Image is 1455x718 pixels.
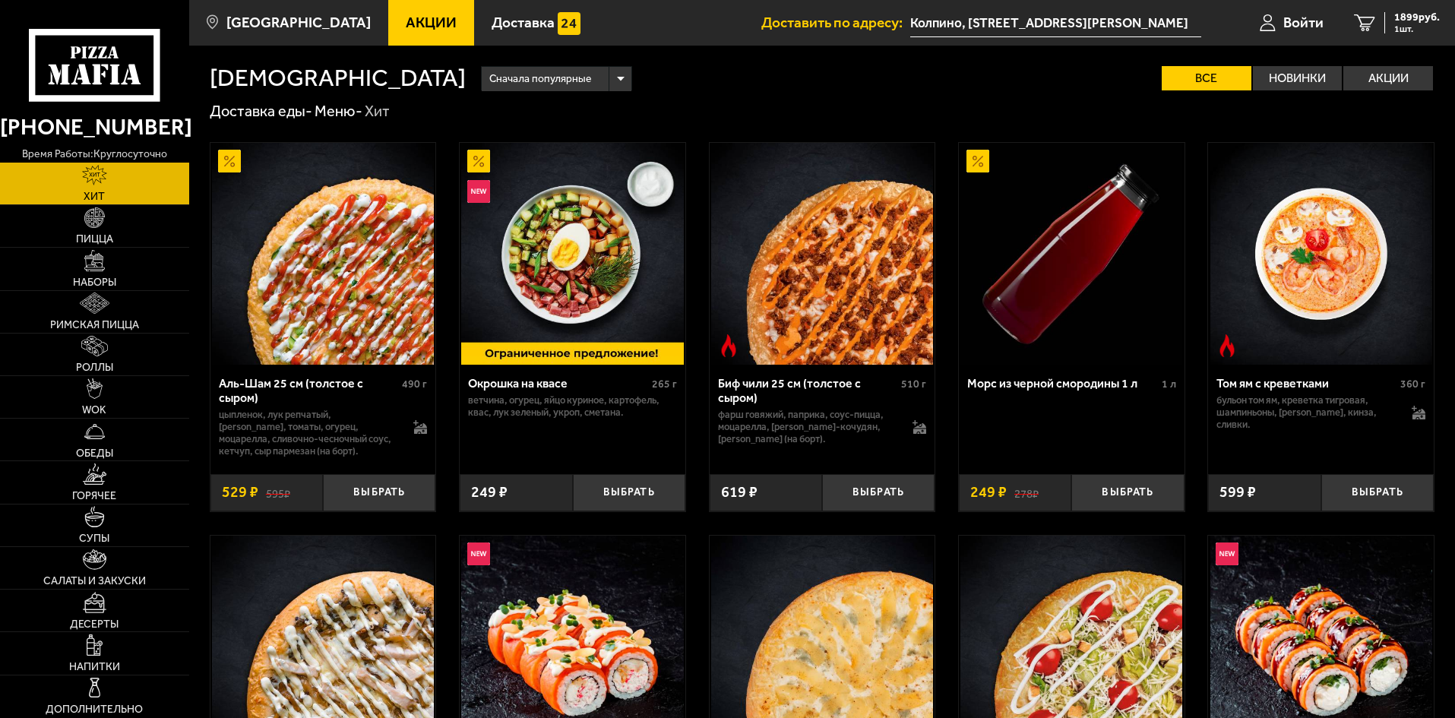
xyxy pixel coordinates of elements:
[402,378,427,391] span: 490 г
[46,704,143,715] span: Дополнительно
[210,102,312,120] a: Доставка еды-
[1071,474,1184,511] button: Выбрать
[1400,378,1425,391] span: 360 г
[467,150,490,172] img: Акционный
[1208,143,1434,365] a: Острое блюдоТом ям с креветками
[1162,66,1251,90] label: Все
[573,474,685,511] button: Выбрать
[315,102,362,120] a: Меню-
[73,277,116,288] span: Наборы
[492,15,555,30] span: Доставка
[219,376,399,405] div: Аль-Шам 25 см (толстое с сыром)
[76,234,113,245] span: Пицца
[406,15,457,30] span: Акции
[901,378,926,391] span: 510 г
[50,320,139,331] span: Римская пицца
[822,474,935,511] button: Выбрать
[72,491,116,501] span: Горячее
[652,378,677,391] span: 265 г
[70,619,119,630] span: Десерты
[467,180,490,203] img: Новинка
[1216,334,1238,357] img: Острое блюдо
[218,150,241,172] img: Акционный
[710,143,935,365] a: Острое блюдоБиф чили 25 см (толстое с сыром)
[966,150,989,172] img: Акционный
[970,485,1007,500] span: 249 ₽
[1216,394,1396,431] p: бульон том ям, креветка тигровая, шампиньоны, [PERSON_NAME], кинза, сливки.
[323,474,435,511] button: Выбрать
[460,143,685,365] a: АкционныйНовинкаОкрошка на квасе
[959,143,1185,365] a: АкционныйМорс из черной смородины 1 л
[210,143,436,365] a: АкционныйАль-Шам 25 см (толстое с сыром)
[222,485,258,500] span: 529 ₽
[1394,12,1440,23] span: 1899 руб.
[711,143,933,365] img: Биф чили 25 см (толстое с сыром)
[967,376,1158,391] div: Морс из черной смородины 1 л
[761,15,910,30] span: Доставить по адресу:
[718,409,898,445] p: фарш говяжий, паприка, соус-пицца, моцарелла, [PERSON_NAME]-кочудян, [PERSON_NAME] (на борт).
[1216,376,1396,391] div: Том ям с креветками
[717,334,740,357] img: Острое блюдо
[266,485,290,500] s: 595 ₽
[910,9,1201,37] span: Санкт-Петербург, Колпино, улица Братьев Радченко, 3Б
[1216,542,1238,565] img: Новинка
[1210,143,1432,365] img: Том ям с креветками
[910,9,1201,37] input: Ваш адрес доставки
[226,15,371,30] span: [GEOGRAPHIC_DATA]
[718,376,898,405] div: Биф чили 25 см (толстое с сыром)
[1219,485,1256,500] span: 599 ₽
[1014,485,1039,500] s: 278 ₽
[960,143,1182,365] img: Морс из черной смородины 1 л
[84,191,105,202] span: Хит
[43,576,146,587] span: Салаты и закуски
[79,533,109,544] span: Супы
[467,542,490,565] img: Новинка
[219,409,399,457] p: цыпленок, лук репчатый, [PERSON_NAME], томаты, огурец, моцарелла, сливочно-чесночный соус, кетчуп...
[210,66,466,90] h1: [DEMOGRAPHIC_DATA]
[558,12,580,35] img: 15daf4d41897b9f0e9f617042186c801.svg
[82,405,106,416] span: WOK
[468,394,677,419] p: ветчина, огурец, яйцо куриное, картофель, квас, лук зеленый, укроп, сметана.
[212,143,434,365] img: Аль-Шам 25 см (толстое с сыром)
[471,485,508,500] span: 249 ₽
[489,65,591,93] span: Сначала популярные
[1343,66,1433,90] label: Акции
[1321,474,1434,511] button: Выбрать
[1253,66,1343,90] label: Новинки
[365,102,390,122] div: Хит
[461,143,683,365] img: Окрошка на квасе
[1394,24,1440,33] span: 1 шт.
[468,376,648,391] div: Окрошка на квасе
[76,448,113,459] span: Обеды
[1283,15,1324,30] span: Войти
[721,485,758,500] span: 619 ₽
[76,362,113,373] span: Роллы
[1162,378,1176,391] span: 1 л
[69,662,120,672] span: Напитки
